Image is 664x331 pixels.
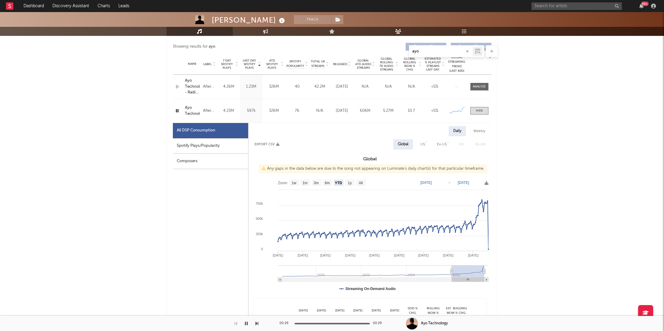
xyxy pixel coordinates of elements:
[348,181,352,185] text: 1y
[355,84,375,90] div: N/A
[264,108,284,114] div: 326M
[264,59,280,70] span: ATD Spotify Plays
[256,217,263,220] text: 500k
[532,2,622,10] input: Search for artists
[345,254,355,257] text: [DATE]
[219,84,238,90] div: 4.26M
[332,84,352,90] div: [DATE]
[378,57,395,71] span: Global Rolling 7D Audio Streams
[451,43,491,51] button: Features(2)
[410,45,437,49] span: Originals ( 0 )
[294,15,332,24] button: Track
[219,108,238,114] div: 4.23M
[278,181,287,185] text: Zoom
[294,308,313,313] div: [DATE]
[641,2,649,6] div: 99 +
[261,247,263,251] text: 0
[173,154,248,169] div: Composers
[256,202,263,205] text: 750k
[259,164,487,173] div: Any gaps in the data below are due to the song not appearing on Luminate's daily chart(s) for tha...
[404,306,422,315] div: DoD % Chg.
[455,45,482,49] span: Features ( 2 )
[406,43,446,51] button: Originals(0)
[437,141,447,148] div: Ex-US
[256,232,263,236] text: 250k
[312,308,331,313] div: [DATE]
[203,83,216,90] div: Aftermath/Shady
[367,308,385,313] div: [DATE]
[373,320,385,327] div: 00:29
[355,59,372,70] span: Global ATD Audio Streams
[254,143,279,146] button: Export CSV
[242,108,261,114] div: 597k
[320,254,331,257] text: [DATE]
[449,126,466,136] div: Daily
[425,84,445,90] div: <5%
[422,306,444,315] div: Rolling WoW % Chg.
[385,308,404,313] div: [DATE]
[401,84,422,90] div: N/A
[286,59,304,68] span: Spotify Popularity
[264,84,284,90] div: 326M
[287,108,308,114] div: 76
[448,55,466,73] div: Global Streaming Trend (Last 60D)
[212,15,286,25] div: [PERSON_NAME]
[279,320,291,327] div: 00:29
[333,62,347,66] span: Released
[331,308,349,313] div: [DATE]
[311,84,329,90] div: 42.2M
[447,181,451,185] text: →
[287,84,308,90] div: 40
[345,287,396,291] text: Streaming On-Demand Audio
[311,108,329,114] div: N/A
[185,62,200,66] div: Name
[332,108,352,114] div: [DATE]
[248,156,491,163] h3: Global
[409,49,473,54] input: Search by song name or URL
[273,254,283,257] text: [DATE]
[420,181,432,185] text: [DATE]
[313,181,319,185] text: 3m
[421,321,448,326] div: Ayo Technology
[177,127,215,134] div: All DSP Consumption
[394,254,404,257] text: [DATE]
[359,181,363,185] text: All
[378,108,398,114] div: 5.27M
[355,108,375,114] div: 606M
[203,62,212,66] span: Label
[173,43,332,51] div: Showing results for
[203,107,216,115] div: Aftermath/Shady
[185,105,200,117] a: Ayo Technology
[401,108,422,114] div: 10.7
[425,57,441,71] span: Estimated % Playlist Streams Last Day
[369,254,379,257] text: [DATE]
[298,254,308,257] text: [DATE]
[242,84,261,90] div: 1.23M
[173,138,248,154] div: Spotify Plays/Popularity
[469,126,490,136] div: Weekly
[398,141,408,148] div: Global
[302,181,307,185] text: 1m
[242,59,257,70] span: Last Day Spotify Plays
[418,254,429,257] text: [DATE]
[443,254,454,257] text: [DATE]
[378,84,398,90] div: N/A
[420,141,425,148] div: US
[425,108,445,114] div: <5%
[401,57,418,71] span: Global Rolling WoW % Chg
[219,59,235,70] span: 7 Day Spotify Plays
[185,78,200,96] a: Ayo Technology - Radio Edit
[468,254,478,257] text: [DATE]
[173,123,248,138] div: All DSP Consumption
[209,43,215,50] div: ayo
[639,4,644,8] button: 99+
[349,308,367,313] div: [DATE]
[444,306,469,315] div: Est. Building WoW % Chg.
[335,181,342,185] text: YTD
[325,181,330,185] text: 6m
[311,59,325,68] span: Total UK Streams
[458,181,469,185] text: [DATE]
[291,181,296,185] text: 1w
